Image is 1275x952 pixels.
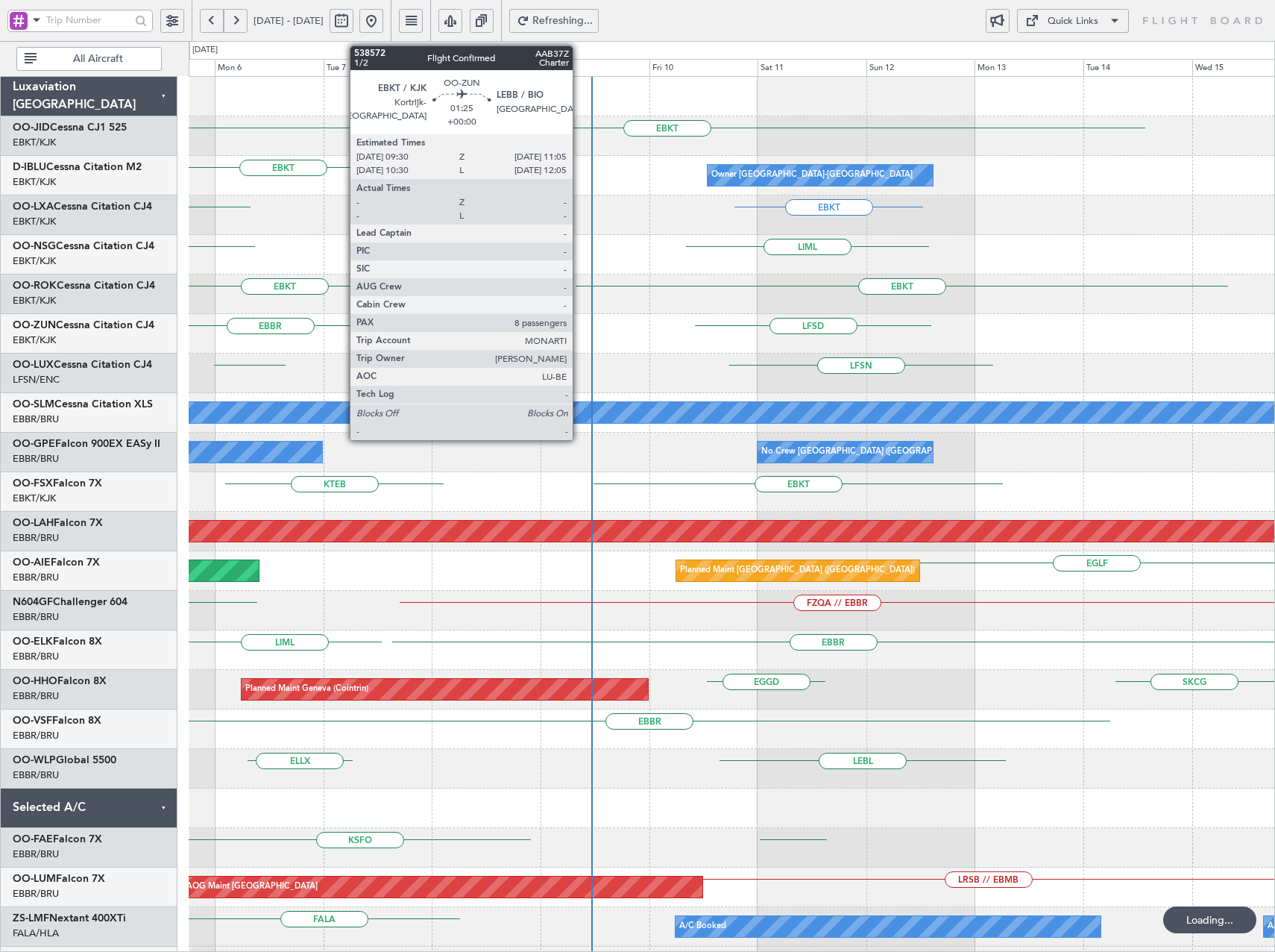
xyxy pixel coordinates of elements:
[13,676,107,686] a: OO-HHOFalcon 8X
[13,768,59,782] a: EBBR/BRU
[13,360,152,370] a: OO-LUXCessna Citation CJ4
[649,59,758,77] div: Fri 10
[16,47,162,71] button: All Aircraft
[13,874,56,884] span: OO-LUM
[13,676,57,686] span: OO-HHO
[13,399,153,410] a: OO-SLMCessna Citation XLS
[13,281,155,291] a: OO-ROKCessna Citation CJ4
[13,162,142,172] a: D-IBLUCessna Citation M2
[975,59,1083,77] div: Mon 13
[13,281,57,291] span: OO-ROK
[432,59,541,77] div: Wed 8
[509,9,599,33] button: Refreshing...
[13,834,102,845] a: OO-FAEFalcon 7X
[13,848,59,861] a: EBBR/BRU
[1163,906,1256,933] div: Loading...
[13,241,154,251] a: OO-NSGCessna Citation CJ4
[13,557,51,568] span: OO-AIE
[13,597,127,607] a: N604GFChallenger 604
[866,59,975,77] div: Sun 12
[13,927,59,940] a: FALA/HLA
[13,834,53,845] span: OO-FAE
[324,59,432,77] div: Tue 7
[245,678,368,701] div: Planned Maint Geneva (Cointrin)
[13,715,52,726] span: OO-VSF
[13,175,56,189] a: EBKT/KJK
[13,518,103,528] a: OO-LAHFalcon 7X
[13,518,54,528] span: OO-LAH
[13,478,102,489] a: OO-FSXFalcon 7X
[13,887,59,901] a: EBBR/BRU
[13,241,56,251] span: OO-NSG
[680,560,915,582] div: Planned Maint [GEOGRAPHIC_DATA] ([GEOGRAPHIC_DATA])
[13,215,56,228] a: EBKT/KJK
[13,597,53,607] span: N604GF
[13,122,50,133] span: OO-JID
[13,413,59,426] a: EBBR/BRU
[13,320,56,331] span: OO-ZUN
[13,333,56,347] a: EBKT/KJK
[40,54,157,64] span: All Aircraft
[679,915,726,938] div: A/C Booked
[13,439,160,449] a: OO-GPEFalcon 900EX EASy II
[13,439,55,449] span: OO-GPE
[1048,14,1098,29] div: Quick Links
[13,531,59,545] a: EBBR/BRU
[13,913,126,924] a: ZS-LMFNextant 400XTi
[13,874,105,884] a: OO-LUMFalcon 7X
[254,14,324,28] span: [DATE] - [DATE]
[1083,59,1192,77] div: Tue 14
[13,492,56,505] a: EBKT/KJK
[13,399,54,410] span: OO-SLM
[13,636,53,647] span: OO-ELK
[13,136,56,149] a: EBKT/KJK
[13,689,59,703] a: EBBR/BRU
[13,360,54,370] span: OO-LUX
[13,715,101,726] a: OO-VSFFalcon 8X
[13,650,59,663] a: EBBR/BRU
[13,162,46,172] span: D-IBLU
[13,320,154,331] a: OO-ZUNCessna Citation CJ4
[13,452,59,466] a: EBBR/BRU
[13,755,116,765] a: OO-WLPGlobal 5500
[532,16,594,26] span: Refreshing...
[13,478,53,489] span: OO-FSX
[13,373,60,386] a: LFSN/ENC
[13,636,102,647] a: OO-ELKFalcon 8X
[13,294,56,307] a: EBKT/KJK
[541,59,649,77] div: Thu 9
[711,164,913,187] div: Owner [GEOGRAPHIC_DATA]-[GEOGRAPHIC_DATA]
[186,876,318,898] div: AOG Maint [GEOGRAPHIC_DATA]
[13,913,49,924] span: ZS-LMF
[758,59,866,77] div: Sat 11
[13,610,59,624] a: EBBR/BRU
[761,441,1011,463] div: No Crew [GEOGRAPHIC_DATA] ([GEOGRAPHIC_DATA] National)
[192,44,218,57] div: [DATE]
[13,201,54,212] span: OO-LXA
[13,755,56,765] span: OO-WLP
[1017,9,1129,33] button: Quick Links
[13,201,152,212] a: OO-LXACessna Citation CJ4
[13,729,59,742] a: EBBR/BRU
[13,557,100,568] a: OO-AIEFalcon 7X
[215,59,324,77] div: Mon 6
[13,254,56,268] a: EBKT/KJK
[13,122,127,133] a: OO-JIDCessna CJ1 525
[13,571,59,584] a: EBBR/BRU
[46,9,130,31] input: Trip Number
